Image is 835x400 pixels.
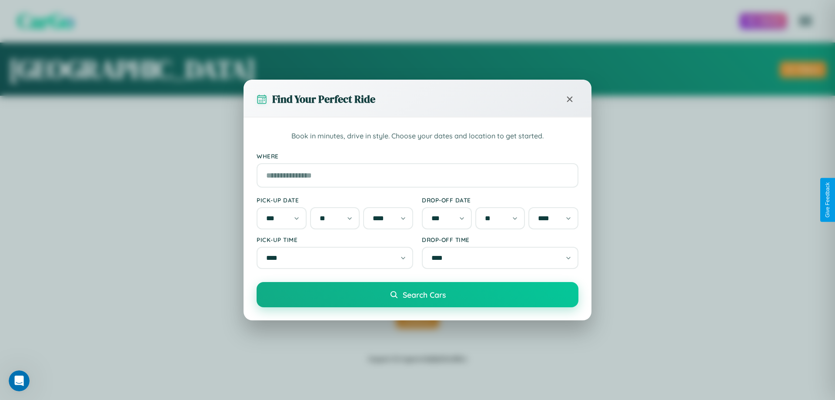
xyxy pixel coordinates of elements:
[403,290,446,299] span: Search Cars
[257,131,578,142] p: Book in minutes, drive in style. Choose your dates and location to get started.
[257,282,578,307] button: Search Cars
[422,236,578,243] label: Drop-off Time
[257,236,413,243] label: Pick-up Time
[422,196,578,204] label: Drop-off Date
[257,196,413,204] label: Pick-up Date
[257,152,578,160] label: Where
[272,92,375,106] h3: Find Your Perfect Ride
